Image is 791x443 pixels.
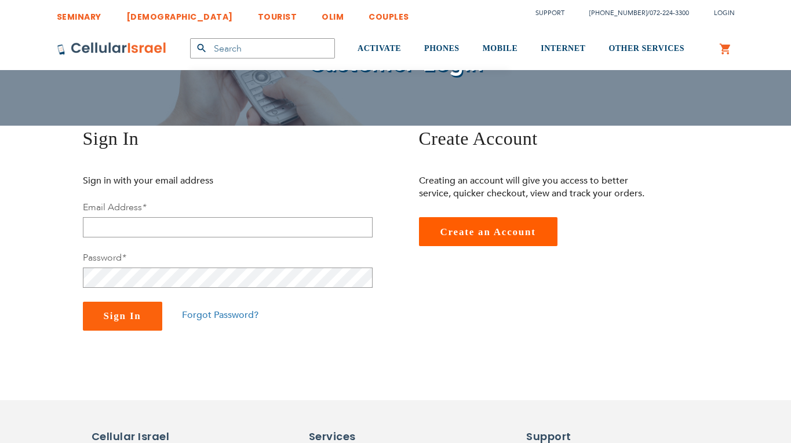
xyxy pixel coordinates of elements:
a: Support [535,9,564,17]
span: Sign In [83,128,139,149]
span: MOBILE [483,44,518,53]
span: OTHER SERVICES [608,44,684,53]
a: [DEMOGRAPHIC_DATA] [126,3,233,24]
a: OTHER SERVICES [608,27,684,71]
input: Search [190,38,335,58]
a: ACTIVATE [358,27,401,71]
label: Email Address [83,201,146,214]
li: / [578,5,689,21]
span: Login [714,9,735,17]
span: ACTIVATE [358,44,401,53]
a: OLIM [322,3,344,24]
span: Create Account [419,128,538,149]
a: COUPLES [369,3,409,24]
p: Creating an account will give you access to better service, quicker checkout, view and track your... [419,174,654,200]
button: Sign In [83,302,162,331]
img: Cellular Israel Logo [57,42,167,56]
a: MOBILE [483,27,518,71]
a: TOURIST [258,3,297,24]
input: Email [83,217,373,237]
a: Create an Account [419,217,557,246]
span: Create an Account [440,226,536,237]
a: [PHONE_NUMBER] [589,9,647,17]
a: 072-224-3300 [650,9,689,17]
p: Sign in with your email address [83,174,318,187]
a: SEMINARY [57,3,101,24]
a: Forgot Password? [182,309,258,321]
a: PHONES [424,27,460,71]
span: INTERNET [541,44,585,53]
a: INTERNET [541,27,585,71]
span: PHONES [424,44,460,53]
label: Password [83,251,126,264]
span: Sign In [104,310,141,321]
